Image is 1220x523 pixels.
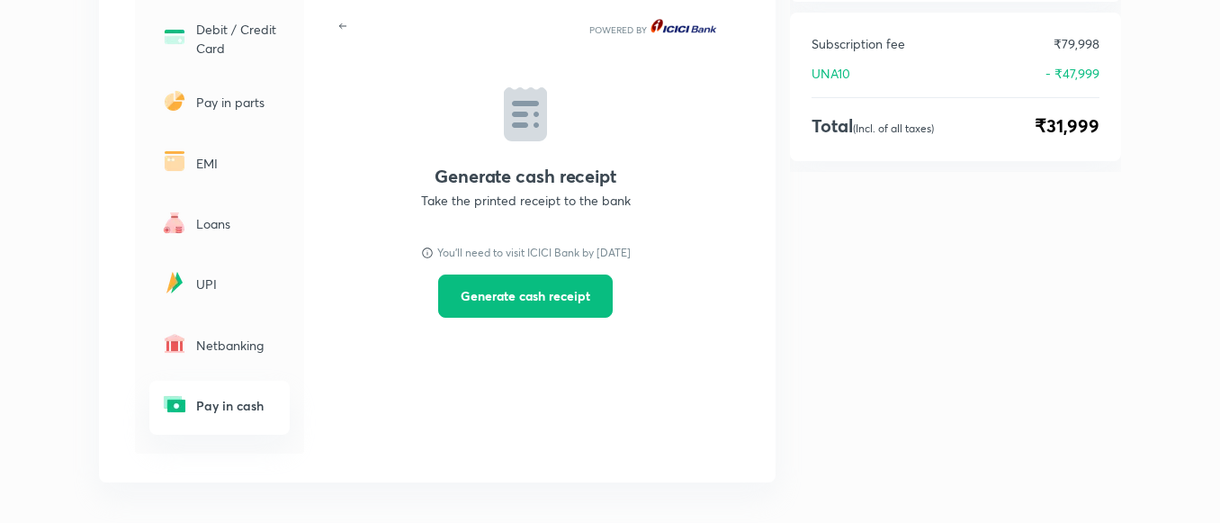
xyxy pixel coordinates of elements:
img: - [160,268,189,297]
p: - ₹47,999 [1045,64,1099,83]
p: (Incl. of all taxes) [853,122,934,135]
p: Subscription fee [812,34,905,53]
img: - [160,329,189,358]
p: You’ll need to visit ICICI Bank by [DATE] [437,246,631,260]
p: UNA10 [812,64,850,83]
img: - [160,86,189,115]
button: Generate cash receipt [438,275,613,318]
h6: Pay in cash [196,396,279,415]
p: Take the printed receipt to the bank [333,192,718,210]
p: UPI [196,275,279,293]
h4: Total [812,113,934,140]
span: ₹31,999 [1035,113,1099,140]
p: Netbanking [196,336,279,355]
span: Generate cash receipt [461,287,590,305]
p: Debit / Credit Card [196,20,279,58]
p: ₹79,998 [1054,34,1099,53]
img: - [160,208,189,237]
h4: Generate cash receipt [333,165,718,188]
span: POWERED BY [589,19,718,36]
img: - [160,23,189,51]
img: - [160,390,189,419]
p: Pay in parts [196,93,279,112]
img: - [160,147,189,176]
img: icici [650,19,718,33]
img: cash-receipt [493,82,558,147]
p: EMI [196,154,279,173]
p: Loans [196,214,279,233]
